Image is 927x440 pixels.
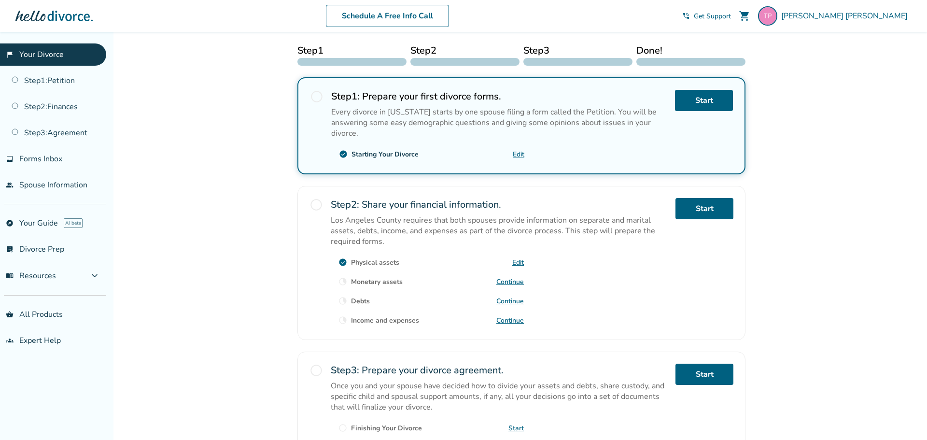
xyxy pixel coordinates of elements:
[675,90,733,111] a: Start
[331,198,359,211] strong: Step 2 :
[309,198,323,212] span: radio_button_unchecked
[351,258,399,267] div: Physical assets
[19,154,62,164] span: Forms Inbox
[309,364,323,377] span: radio_button_unchecked
[339,150,348,158] span: check_circle
[6,51,14,58] span: flag_2
[351,316,419,325] div: Income and expenses
[331,107,667,139] p: Every divorce in [US_STATE] starts by one spouse filing a form called the Petition. You will be a...
[338,297,347,305] span: clock_loader_40
[512,258,524,267] a: Edit
[331,215,668,247] p: Los Angeles County requires that both spouses provide information on separate and marital assets,...
[331,90,360,103] strong: Step 1 :
[338,316,347,325] span: clock_loader_40
[331,90,667,103] h2: Prepare your first divorce forms.
[496,316,524,325] a: Continue
[496,297,524,306] a: Continue
[351,424,422,433] div: Finishing Your Divorce
[675,198,733,219] a: Start
[351,150,419,159] div: Starting Your Divorce
[6,181,14,189] span: people
[513,150,524,159] a: Edit
[6,219,14,227] span: explore
[351,277,403,286] div: Monetary assets
[694,12,731,21] span: Get Support
[675,364,733,385] a: Start
[508,424,524,433] a: Start
[338,277,347,286] span: clock_loader_40
[338,258,347,267] span: check_circle
[682,12,731,21] a: phone_in_talkGet Support
[781,11,912,21] span: [PERSON_NAME] [PERSON_NAME]
[496,277,524,286] a: Continue
[331,364,359,377] strong: Step 3 :
[410,43,520,58] span: Step 2
[6,272,14,280] span: menu_book
[89,270,100,282] span: expand_more
[326,5,449,27] a: Schedule A Free Info Call
[6,337,14,344] span: groups
[331,381,668,412] p: Once you and your spouse have decided how to divide your assets and debts, share custody, and spe...
[6,311,14,318] span: shopping_basket
[739,10,750,22] span: shopping_cart
[297,43,407,58] span: Step 1
[523,43,632,58] span: Step 3
[310,90,323,103] span: radio_button_unchecked
[682,12,690,20] span: phone_in_talk
[331,198,668,211] h2: Share your financial information.
[331,364,668,377] h2: Prepare your divorce agreement.
[6,270,56,281] span: Resources
[6,155,14,163] span: inbox
[64,218,83,228] span: AI beta
[351,297,370,306] div: Debts
[879,394,927,440] iframe: Chat Widget
[758,6,777,26] img: tim@westhollywood.com
[338,424,347,432] span: radio_button_unchecked
[636,43,745,58] span: Done!
[6,245,14,253] span: list_alt_check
